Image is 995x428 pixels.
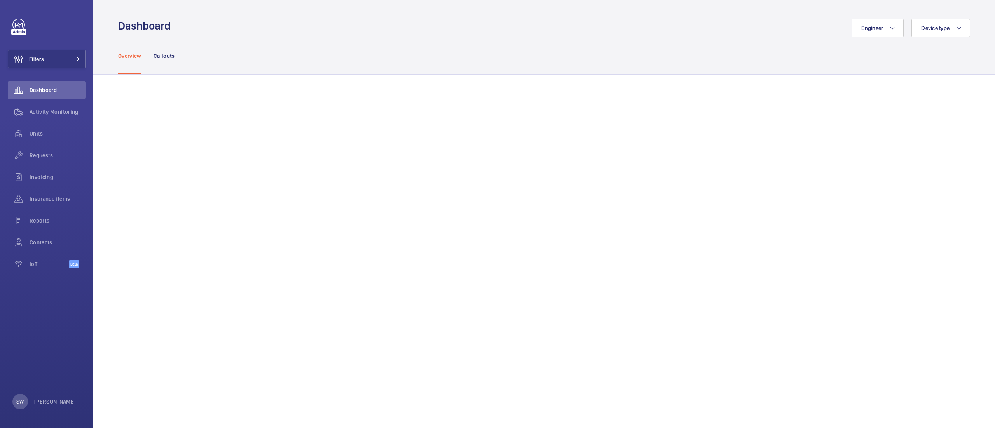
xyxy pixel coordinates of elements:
[911,19,970,37] button: Device type
[118,19,175,33] h1: Dashboard
[118,52,141,60] p: Overview
[30,130,86,137] span: Units
[34,398,76,405] p: [PERSON_NAME]
[30,151,86,159] span: Requests
[30,108,86,116] span: Activity Monitoring
[30,217,86,224] span: Reports
[29,55,44,63] span: Filters
[852,19,904,37] button: Engineer
[30,195,86,203] span: Insurance items
[921,25,950,31] span: Device type
[154,52,175,60] p: Callouts
[30,86,86,94] span: Dashboard
[861,25,883,31] span: Engineer
[69,260,79,268] span: Beta
[16,398,24,405] p: SW
[8,50,86,68] button: Filters
[30,173,86,181] span: Invoicing
[30,238,86,246] span: Contacts
[30,260,69,268] span: IoT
